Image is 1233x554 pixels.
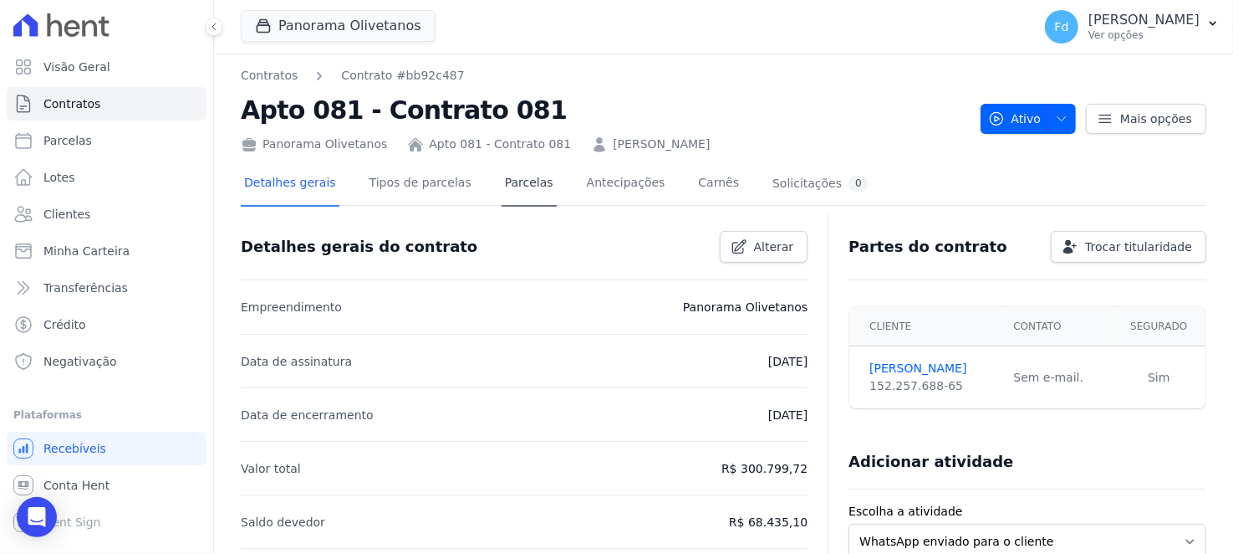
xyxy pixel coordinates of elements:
[7,345,206,378] a: Negativação
[7,50,206,84] a: Visão Geral
[849,307,1003,346] th: Cliente
[241,297,342,317] p: Empreendimento
[768,351,808,372] p: [DATE]
[241,67,967,85] nav: Breadcrumb
[869,360,993,377] a: [PERSON_NAME]
[1055,21,1069,33] span: Fd
[241,67,298,85] a: Contratos
[43,206,90,223] span: Clientes
[7,469,206,502] a: Conta Hent
[721,459,808,479] p: R$ 300.799,72
[7,197,206,231] a: Clientes
[43,169,75,186] span: Lotes
[502,162,557,207] a: Parcelas
[7,87,206,121] a: Contratos
[729,512,808,532] p: R$ 68.435,10
[7,308,206,341] a: Crédito
[241,405,374,425] p: Data de encerramento
[981,104,1077,134] button: Ativo
[241,351,352,372] p: Data de assinatura
[43,243,130,259] span: Minha Carteira
[43,353,117,370] span: Negativação
[769,162,872,207] a: Solicitações0
[1032,3,1233,50] button: Fd [PERSON_NAME] Ver opções
[241,237,477,257] h3: Detalhes gerais do contrato
[17,497,57,537] div: Open Intercom Messenger
[848,176,869,192] div: 0
[695,162,742,207] a: Carnês
[869,377,993,395] div: 152.257.688-65
[43,316,86,333] span: Crédito
[43,280,128,296] span: Transferências
[1086,104,1206,134] a: Mais opções
[429,136,571,153] a: Apto 081 - Contrato 081
[43,477,110,494] span: Conta Hent
[241,10,436,42] button: Panorama Olivetanos
[1051,231,1206,263] a: Trocar titularidade
[241,136,387,153] div: Panorama Olivetanos
[583,162,669,207] a: Antecipações
[43,132,92,149] span: Parcelas
[241,162,339,207] a: Detalhes gerais
[7,124,206,157] a: Parcelas
[43,95,100,112] span: Contratos
[341,67,464,85] a: Contrato #bb92c487
[241,459,301,479] p: Valor total
[848,237,1007,257] h3: Partes do contrato
[7,432,206,465] a: Recebíveis
[7,271,206,305] a: Transferências
[1088,28,1200,42] p: Ver opções
[43,440,106,457] span: Recebíveis
[1003,307,1112,346] th: Contato
[1088,12,1200,28] p: [PERSON_NAME]
[1113,307,1205,346] th: Segurado
[848,452,1013,472] h3: Adicionar atividade
[241,67,465,85] nav: Breadcrumb
[13,405,200,425] div: Plataformas
[1085,239,1192,255] span: Trocar titularidade
[772,176,869,192] div: Solicitações
[7,161,206,194] a: Lotes
[241,91,967,129] h2: Apto 081 - Contrato 081
[754,239,794,255] span: Alterar
[720,231,808,263] a: Alterar
[683,297,808,317] p: Panorama Olivetanos
[988,104,1042,134] span: Ativo
[43,59,110,75] span: Visão Geral
[7,234,206,268] a: Minha Carteira
[1003,346,1112,409] td: Sem e-mail.
[241,512,325,532] p: Saldo devedor
[768,405,808,425] p: [DATE]
[366,162,475,207] a: Tipos de parcelas
[848,503,1206,521] label: Escolha a atividade
[613,136,710,153] a: [PERSON_NAME]
[1120,110,1192,127] span: Mais opções
[1113,346,1205,409] td: Sim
